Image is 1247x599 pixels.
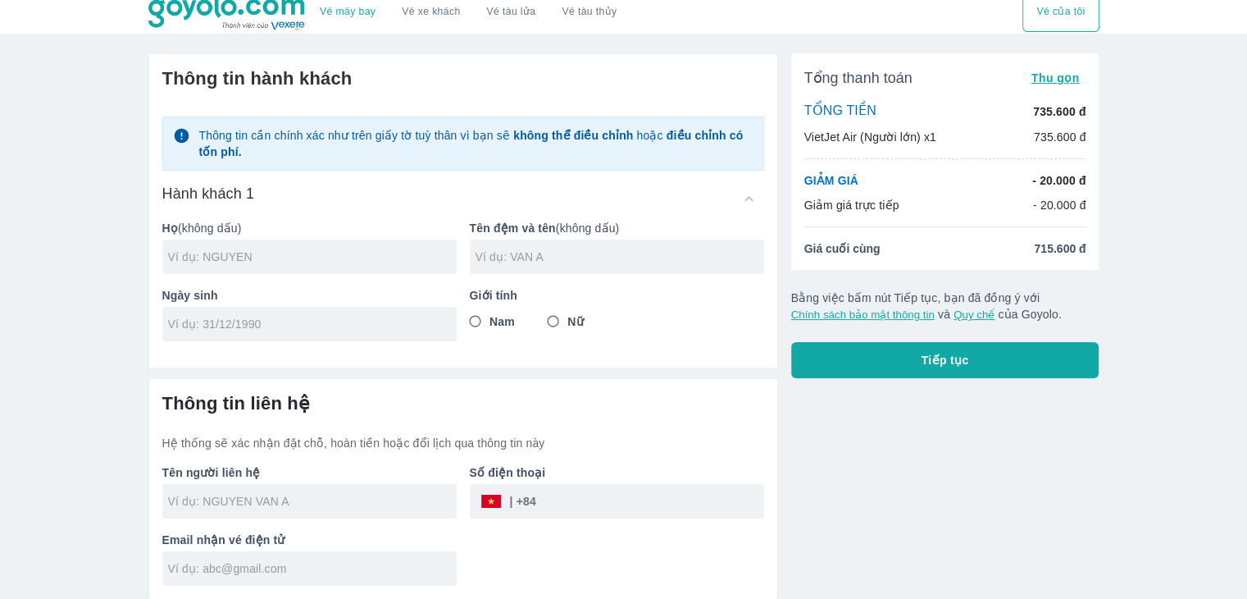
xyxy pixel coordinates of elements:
[402,6,460,18] a: Vé xe khách
[804,172,858,189] p: GIẢM GIÁ
[804,68,912,88] span: Tổng thanh toán
[804,129,936,145] p: VietJet Air (Người lớn) x1
[162,287,457,304] p: Ngày sinh
[567,313,583,330] span: Nữ
[513,129,633,142] strong: không thể điều chỉnh
[168,493,457,510] input: Ví dụ: NGUYEN VAN A
[791,309,935,321] button: Chính sách bảo mật thông tin
[168,316,440,332] input: Ví dụ: 31/12/1990
[804,240,881,257] span: Giá cuối cùng
[198,127,753,160] p: Thông tin cần chính xác như trên giấy tờ tuỳ thân vì bạn sẽ hoặc
[922,352,969,368] span: Tiếp tục
[168,249,457,265] input: Ví dụ: NGUYEN
[168,560,457,577] input: Ví dụ: abc@gmail.com
[162,220,457,236] p: (không dấu)
[791,342,1099,378] button: Tiếp tục
[320,6,375,18] a: Vé máy bay
[791,290,1099,322] p: Bằng việc bấm nút Tiếp tục, bạn đã đồng ý với và của Goyolo.
[162,466,261,479] b: Tên người liên hệ
[470,287,764,304] p: Giới tính
[162,184,255,203] h6: Hành khách 1
[1025,66,1086,89] button: Thu gọn
[162,67,764,90] h6: Thông tin hành khách
[470,466,546,479] b: Số điện thoại
[804,197,899,213] p: Giảm giá trực tiếp
[470,220,764,236] p: (không dấu)
[162,435,764,451] p: Hệ thống sẽ xác nhận đặt chỗ, hoàn tiền hoặc đổi lịch qua thông tin này
[162,533,285,546] b: Email nhận vé điện tử
[470,222,556,235] b: Tên đệm và tên
[1034,240,1085,257] span: 715.600 đ
[1032,172,1085,189] p: - 20.000 đ
[162,222,178,235] b: Họ
[1033,197,1086,213] p: - 20.000 đ
[1033,103,1085,120] p: 735.600 đ
[1031,71,1080,85] span: Thu gọn
[953,309,994,321] button: Quy chế
[1034,129,1086,145] p: 735.600 đ
[476,249,764,265] input: Ví dụ: VAN A
[162,392,764,415] h6: Thông tin liên hệ
[489,313,515,330] span: Nam
[804,103,876,121] p: TỔNG TIỀN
